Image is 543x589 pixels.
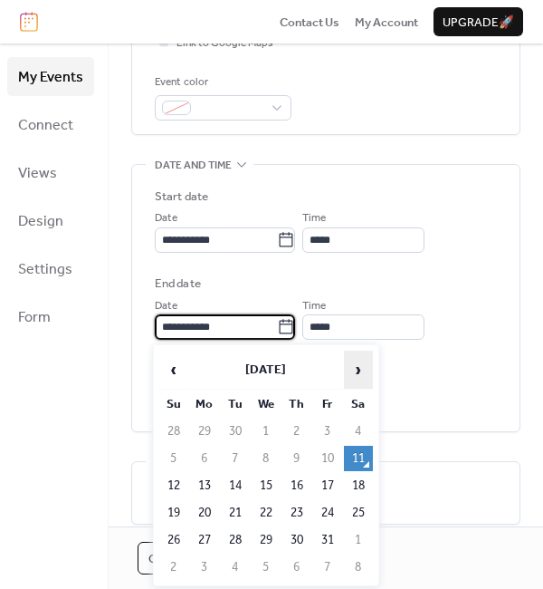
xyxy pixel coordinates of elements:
[355,14,418,32] span: My Account
[190,446,219,471] td: 6
[221,473,250,498] td: 14
[344,527,373,553] td: 1
[282,555,311,580] td: 6
[155,209,177,227] span: Date
[282,500,311,526] td: 23
[302,297,326,315] span: Time
[160,352,187,388] span: ‹
[190,555,219,580] td: 3
[190,419,219,444] td: 29
[148,550,195,568] span: Cancel
[159,419,188,444] td: 28
[7,153,94,192] a: Views
[190,391,219,417] th: Mo
[344,419,373,444] td: 4
[313,446,342,471] td: 10
[155,73,288,92] div: Event color
[344,473,373,498] td: 18
[345,352,372,388] span: ›
[7,105,94,144] a: Connect
[190,351,342,390] th: [DATE]
[282,419,311,444] td: 2
[159,391,188,417] th: Su
[18,208,63,236] span: Design
[282,446,311,471] td: 9
[190,527,219,553] td: 27
[355,13,418,31] a: My Account
[18,111,73,140] span: Connect
[313,555,342,580] td: 7
[313,500,342,526] td: 24
[7,297,94,336] a: Form
[252,446,281,471] td: 8
[252,500,281,526] td: 22
[159,446,188,471] td: 5
[252,391,281,417] th: We
[7,57,94,96] a: My Events
[138,542,206,575] button: Cancel
[20,12,38,32] img: logo
[282,527,311,553] td: 30
[159,473,188,498] td: 12
[159,500,188,526] td: 19
[176,34,273,53] span: Link to Google Maps
[18,159,57,188] span: Views
[18,256,72,284] span: Settings
[221,446,250,471] td: 7
[190,473,219,498] td: 13
[159,555,188,580] td: 2
[344,500,373,526] td: 25
[155,188,208,206] div: Start date
[252,555,281,580] td: 5
[280,13,339,31] a: Contact Us
[282,391,311,417] th: Th
[313,391,342,417] th: Fr
[18,63,83,92] span: My Events
[252,419,281,444] td: 1
[221,555,250,580] td: 4
[7,201,94,240] a: Design
[313,527,342,553] td: 31
[18,304,51,332] span: Form
[190,500,219,526] td: 20
[155,297,177,315] span: Date
[221,527,250,553] td: 28
[313,473,342,498] td: 17
[344,391,373,417] th: Sa
[282,473,311,498] td: 16
[221,500,250,526] td: 21
[344,446,373,471] td: 11
[344,555,373,580] td: 8
[221,419,250,444] td: 30
[280,14,339,32] span: Contact Us
[443,14,514,32] span: Upgrade 🚀
[252,473,281,498] td: 15
[302,209,326,227] span: Time
[313,419,342,444] td: 3
[252,527,281,553] td: 29
[433,7,523,36] button: Upgrade🚀
[155,275,201,293] div: End date
[155,157,232,175] span: Date and time
[7,249,94,288] a: Settings
[221,391,250,417] th: Tu
[159,527,188,553] td: 26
